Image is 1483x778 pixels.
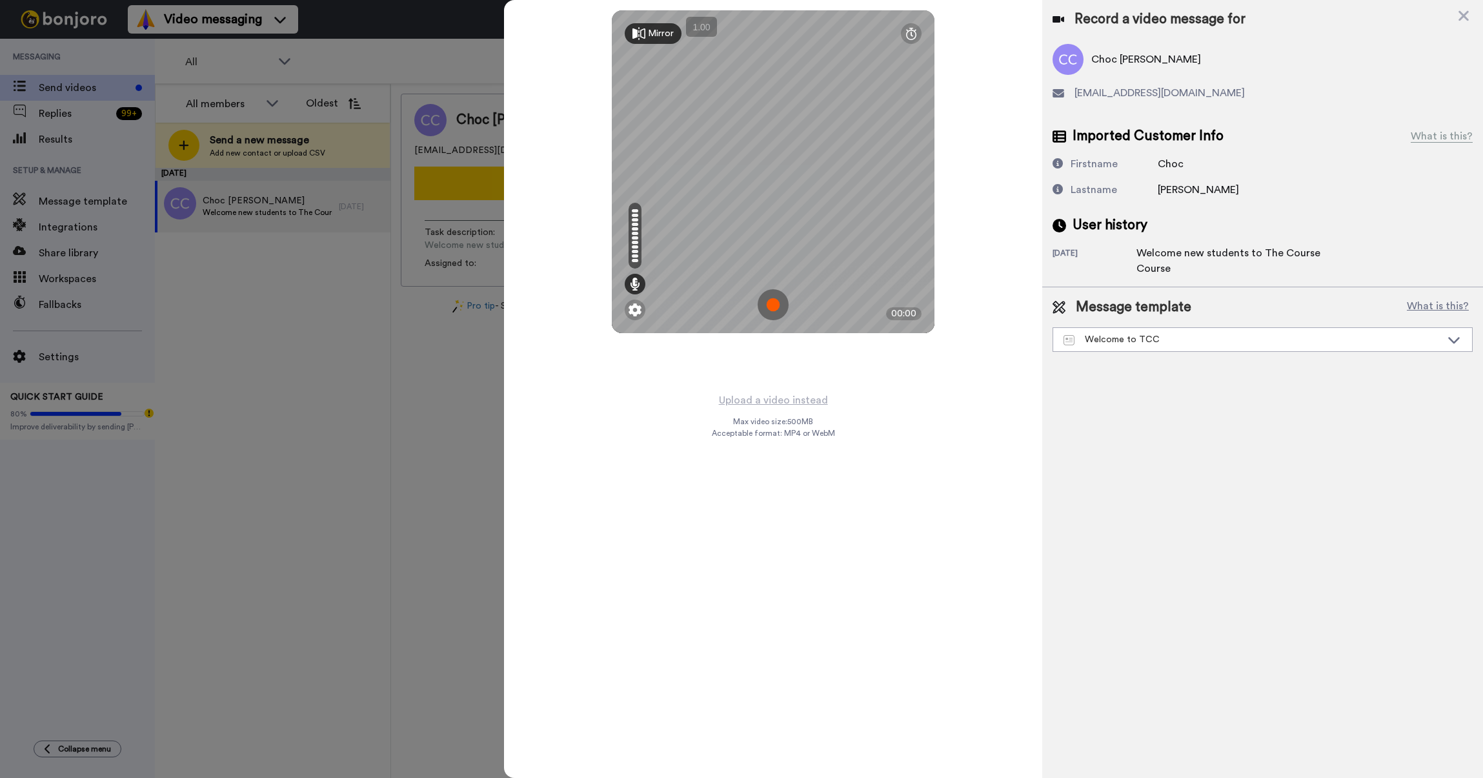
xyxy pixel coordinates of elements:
[758,289,789,320] img: ic_record_start.svg
[712,428,835,438] span: Acceptable format: MP4 or WebM
[1064,335,1074,345] img: Message-temps.svg
[715,392,832,409] button: Upload a video instead
[1403,298,1473,317] button: What is this?
[1076,298,1191,317] span: Message template
[1158,159,1184,169] span: Choc
[1158,185,1239,195] span: [PERSON_NAME]
[1073,127,1224,146] span: Imported Customer Info
[1071,156,1118,172] div: Firstname
[733,416,813,427] span: Max video size: 500 MB
[1136,245,1343,276] div: Welcome new students to The Course Course
[1074,85,1245,101] span: [EMAIL_ADDRESS][DOMAIN_NAME]
[1073,216,1147,235] span: User history
[886,307,922,320] div: 00:00
[1064,333,1441,346] div: Welcome to TCC
[1053,248,1136,276] div: [DATE]
[1411,128,1473,144] div: What is this?
[629,303,641,316] img: ic_gear.svg
[1071,182,1117,198] div: Lastname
